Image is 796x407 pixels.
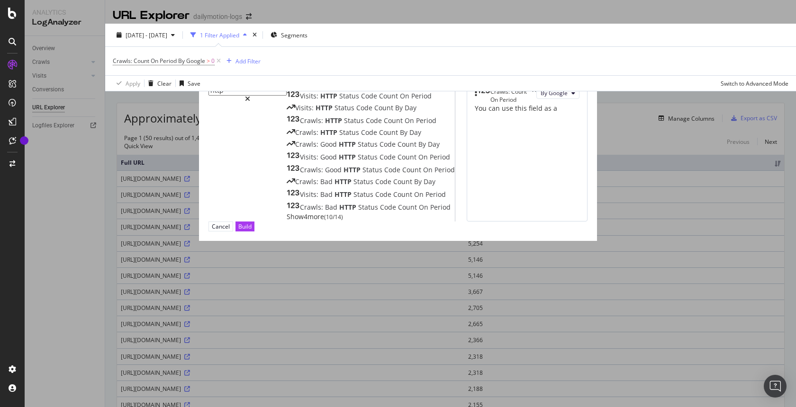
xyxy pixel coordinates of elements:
span: [DATE] - [DATE] [126,31,167,39]
div: Cancel [212,222,230,230]
span: Code [375,190,393,199]
span: Crawls: [300,165,325,174]
div: Add Filter [235,57,261,65]
span: Day [424,177,435,186]
span: > [207,57,210,65]
span: Crawls: Count On Period By Google [113,57,205,65]
span: HTTP [320,128,339,137]
span: Crawls: [295,140,320,149]
span: Status [335,103,356,112]
span: Period [430,203,451,212]
span: Crawls: [300,203,325,212]
span: Crawls: [300,116,325,125]
span: ( 10 / 14 ) [324,213,343,221]
span: Crawls: [295,177,320,186]
button: By Google [536,88,579,99]
span: HTTP [339,140,358,149]
span: Count [379,91,400,100]
span: On [418,152,430,161]
div: modal [199,41,597,241]
span: Code [356,103,374,112]
span: Code [361,91,379,100]
span: HTTP [339,152,358,161]
span: HTTP [320,91,339,100]
span: Status [358,203,380,212]
span: Status [344,116,366,125]
div: Crawls: Count On PeriodtimesBy Google [475,88,579,104]
span: HTTP [325,116,344,125]
span: By [414,177,424,186]
span: Visits: [295,103,316,112]
span: Status [353,177,375,186]
span: On [400,91,411,100]
span: On [414,190,425,199]
span: Day [409,128,421,137]
span: By [400,128,409,137]
span: Code [375,177,393,186]
span: Status [362,165,384,174]
span: Day [428,140,440,149]
div: Clear [157,80,172,88]
span: Segments [281,31,308,39]
span: HTTP [316,103,335,112]
span: By [395,103,405,112]
div: You can use this field as a [475,104,579,113]
span: By Google [541,89,568,97]
span: Day [405,103,416,112]
span: Visits: [300,152,320,161]
div: Save [188,80,200,88]
span: HTTP [335,177,353,186]
span: Good [325,165,344,174]
span: On [419,203,430,212]
span: 0 [211,54,215,68]
span: Show 4 more [287,212,324,221]
div: Open Intercom Messenger [764,375,787,398]
span: Bad [320,177,335,186]
div: Apply [126,80,140,88]
span: Code [366,116,384,125]
span: Code [380,140,398,149]
span: Count [398,140,418,149]
span: Count [398,203,419,212]
span: HTTP [339,203,358,212]
span: Period [430,152,450,161]
span: Period [425,190,446,199]
span: Status [339,128,361,137]
span: Period [411,91,432,100]
span: HTTP [335,190,353,199]
span: Code [380,203,398,212]
div: Crawls: Count On Period [490,88,532,104]
span: By [418,140,428,149]
span: Status [358,140,380,149]
span: Visits: [300,190,320,199]
span: Status [358,152,380,161]
span: Bad [320,190,335,199]
div: Switch to Advanced Mode [721,80,788,88]
span: Period [416,116,436,125]
span: Count [398,152,418,161]
span: Count [384,116,405,125]
span: Code [361,128,379,137]
span: Good [320,140,339,149]
span: Period [434,165,455,174]
span: Code [380,152,398,161]
div: 1 Filter Applied [200,31,239,39]
span: Count [393,190,414,199]
span: Status [353,190,375,199]
div: Tooltip anchor [20,136,28,145]
span: Bad [325,203,339,212]
button: Cancel [208,221,233,231]
span: Count [402,165,423,174]
span: Status [339,91,361,100]
span: Count [374,103,395,112]
span: On [423,165,434,174]
span: HTTP [344,165,362,174]
div: times [532,88,536,104]
span: Good [320,152,339,161]
div: Build [238,222,252,230]
span: Count [379,128,400,137]
span: On [405,116,416,125]
span: Count [393,177,414,186]
div: times [251,30,259,40]
button: Build [235,221,254,231]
